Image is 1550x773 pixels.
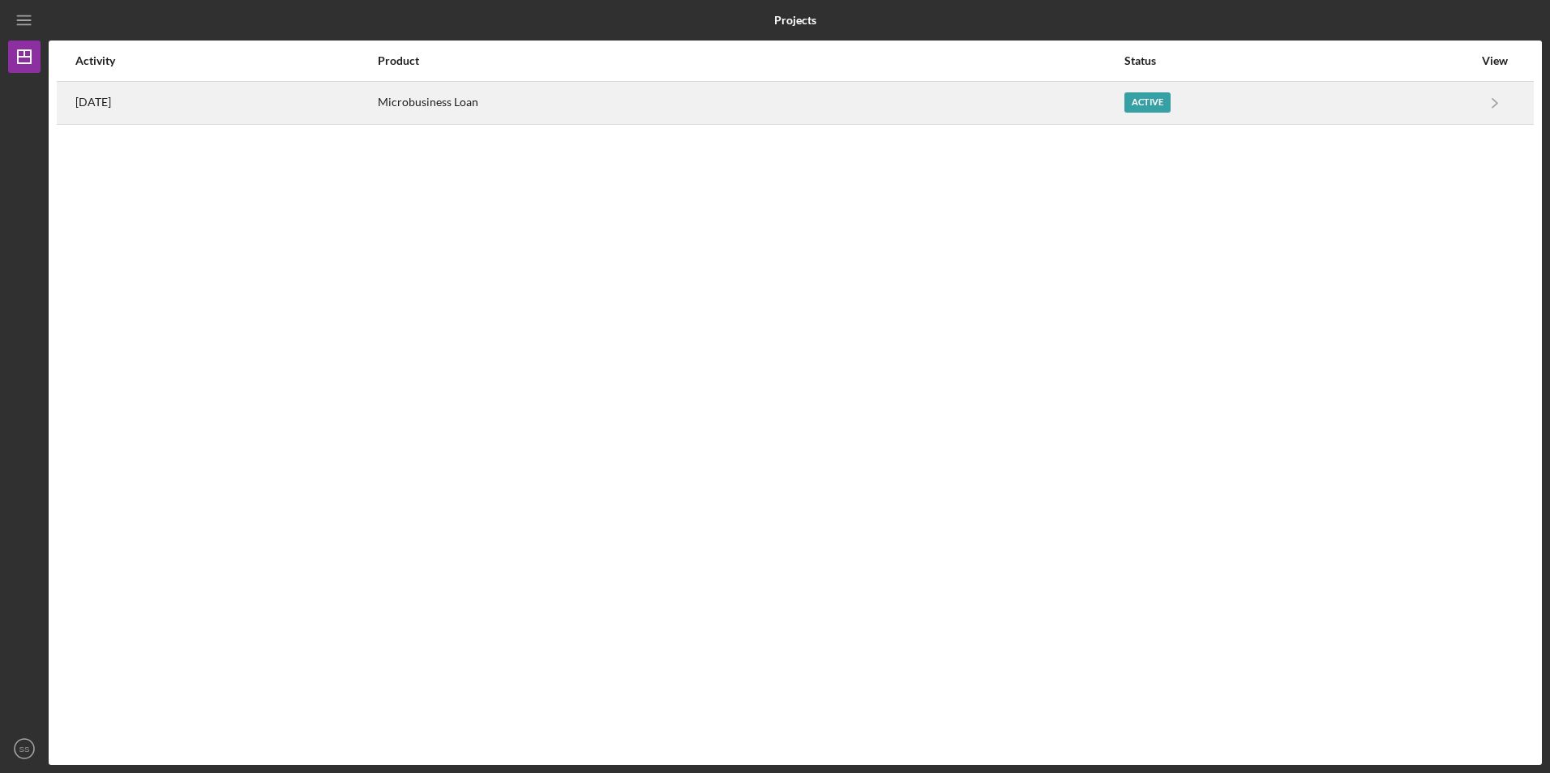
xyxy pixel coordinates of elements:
[19,745,30,754] text: SS
[75,54,376,67] div: Activity
[1124,54,1473,67] div: Status
[378,83,1124,123] div: Microbusiness Loan
[378,54,1124,67] div: Product
[1475,54,1515,67] div: View
[8,732,41,765] button: SS
[774,14,816,27] b: Projects
[1124,92,1171,113] div: Active
[75,96,111,109] time: 2025-09-03 19:36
